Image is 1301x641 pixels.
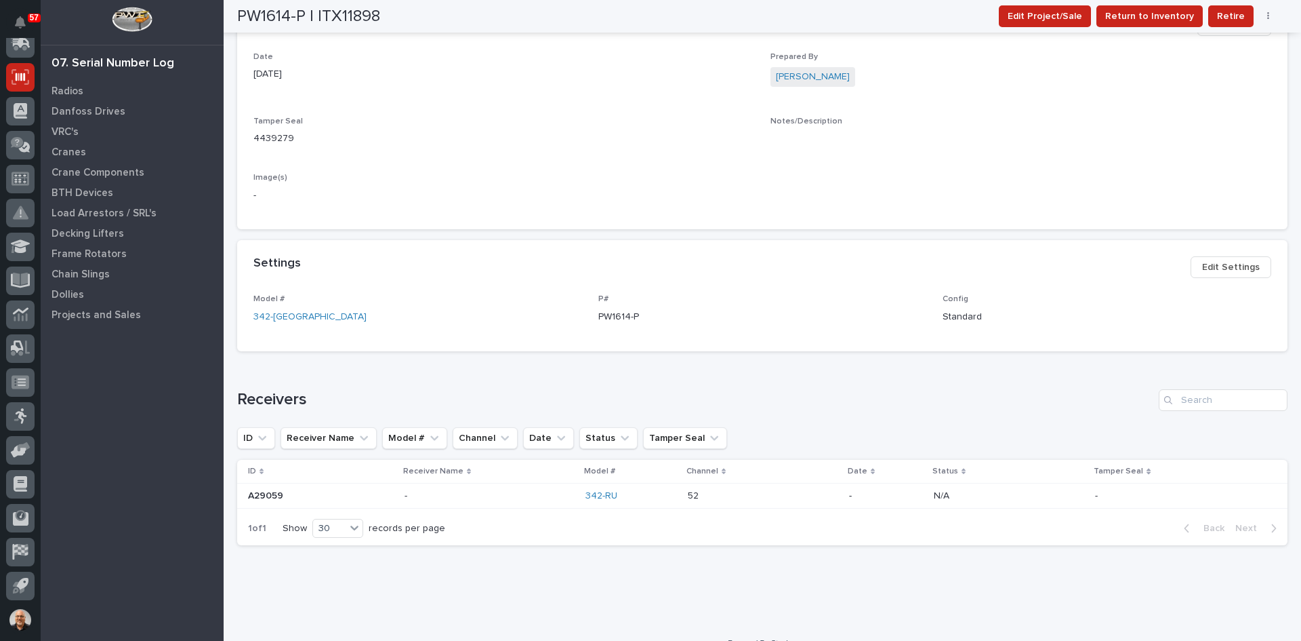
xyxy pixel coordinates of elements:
[585,490,617,502] a: 342-RU
[41,121,224,142] a: VRC's
[1235,522,1265,535] span: Next
[51,147,86,159] p: Cranes
[598,295,608,303] span: P#
[41,223,224,244] a: Decking Lifters
[934,488,952,502] p: N/A
[51,187,113,199] p: BTH Devices
[253,53,273,61] span: Date
[1195,522,1224,535] span: Back
[41,81,224,101] a: Radios
[523,427,574,449] button: Date
[30,13,39,22] p: 57
[369,523,445,535] p: records per page
[41,305,224,325] a: Projects and Sales
[51,167,144,179] p: Crane Components
[51,309,141,322] p: Projects and Sales
[848,464,867,479] p: Date
[41,142,224,162] a: Cranes
[253,67,754,81] p: [DATE]
[1208,5,1254,27] button: Retire
[453,427,518,449] button: Channel
[41,101,224,121] a: Danfoss Drives
[41,284,224,305] a: Dollies
[51,269,110,281] p: Chain Slings
[1094,464,1143,479] p: Tamper Seal
[248,464,256,479] p: ID
[237,512,277,545] p: 1 of 1
[253,256,301,271] h2: Settings
[51,56,174,71] div: 07. Serial Number Log
[51,248,127,260] p: Frame Rotators
[643,427,727,449] button: Tamper Seal
[1105,8,1194,24] span: Return to Inventory
[248,488,286,502] p: A29059
[313,522,346,536] div: 30
[237,7,380,26] h2: PW1614-P | ITX11898
[943,310,1271,324] p: Standard
[770,117,842,125] span: Notes/Description
[999,5,1091,27] button: Edit Project/Sale
[382,427,447,449] button: Model #
[598,310,927,324] p: PW1614-P
[253,132,754,146] p: 4439279
[1159,389,1287,411] input: Search
[51,289,84,301] p: Dollies
[281,427,377,449] button: Receiver Name
[1008,8,1082,24] span: Edit Project/Sale
[51,126,79,138] p: VRC's
[51,228,124,240] p: Decking Lifters
[776,70,850,84] a: [PERSON_NAME]
[6,8,35,37] button: Notifications
[405,488,410,502] p: -
[51,85,83,98] p: Radios
[849,490,923,502] p: -
[932,464,958,479] p: Status
[579,427,638,449] button: Status
[283,523,307,535] p: Show
[584,464,615,479] p: Model #
[41,162,224,182] a: Crane Components
[403,464,463,479] p: Receiver Name
[237,483,1287,508] tr: A29059A29059 -- 342-RU 5252 -N/AN/A --
[41,203,224,223] a: Load Arrestors / SRL's
[51,106,125,118] p: Danfoss Drives
[688,488,701,502] p: 52
[1191,256,1271,278] button: Edit Settings
[237,427,275,449] button: ID
[41,244,224,264] a: Frame Rotators
[253,189,1271,203] p: -
[1173,522,1230,535] button: Back
[1095,488,1100,502] p: -
[41,182,224,203] a: BTH Devices
[253,174,287,182] span: Image(s)
[237,390,1153,410] h1: Receivers
[253,117,303,125] span: Tamper Seal
[770,53,818,61] span: Prepared By
[17,16,35,38] div: Notifications57
[1217,8,1245,24] span: Retire
[1096,5,1203,27] button: Return to Inventory
[253,295,285,303] span: Model #
[943,295,968,303] span: Config
[686,464,718,479] p: Channel
[51,208,157,220] p: Load Arrestors / SRL's
[253,310,367,324] a: 342-[GEOGRAPHIC_DATA]
[6,606,35,634] button: users-avatar
[1202,259,1260,275] span: Edit Settings
[41,264,224,284] a: Chain Slings
[112,7,152,32] img: Workspace Logo
[1230,522,1287,535] button: Next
